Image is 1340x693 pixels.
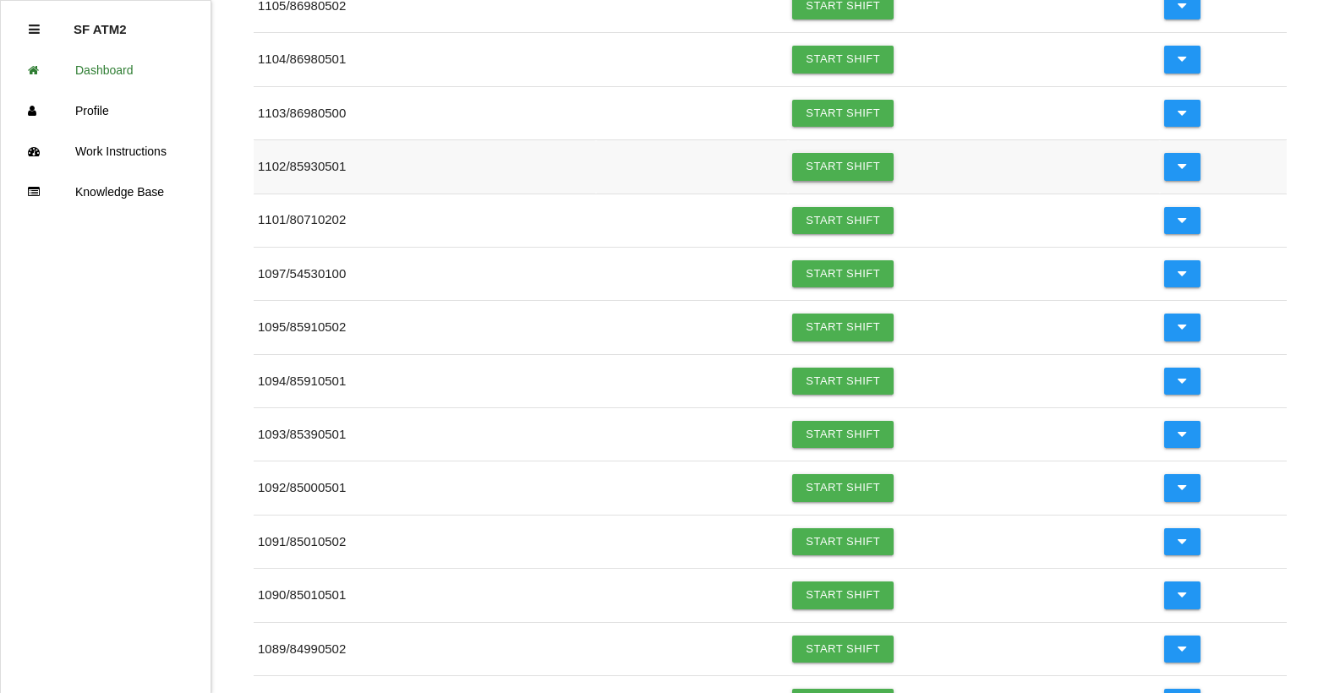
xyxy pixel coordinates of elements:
[254,515,596,568] td: 1091 / 85010502
[254,461,596,515] td: 1092 / 85000501
[1,131,211,172] a: Work Instructions
[1,172,211,212] a: Knowledge Base
[792,314,894,341] a: Start Shift
[1,90,211,131] a: Profile
[792,368,894,395] a: Start Shift
[254,86,596,139] td: 1103 / 86980500
[254,140,596,194] td: 1102 / 85930501
[254,33,596,86] td: 1104 / 86980501
[792,207,894,234] a: Start Shift
[254,247,596,300] td: 1097 / 54530100
[792,100,894,127] a: Start Shift
[254,354,596,407] td: 1094 / 85910501
[254,408,596,461] td: 1093 / 85390501
[254,569,596,622] td: 1090 / 85010501
[792,421,894,448] a: Start Shift
[792,636,894,663] a: Start Shift
[792,260,894,287] a: Start Shift
[792,528,894,555] a: Start Shift
[254,194,596,247] td: 1101 / 80710202
[74,9,127,36] p: SF ATM2
[254,301,596,354] td: 1095 / 85910502
[792,153,894,180] a: Start Shift
[254,622,596,675] td: 1089 / 84990502
[29,9,40,50] div: Close
[792,474,894,501] a: Start Shift
[1,50,211,90] a: Dashboard
[792,46,894,73] a: Start Shift
[792,581,894,608] a: Start Shift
